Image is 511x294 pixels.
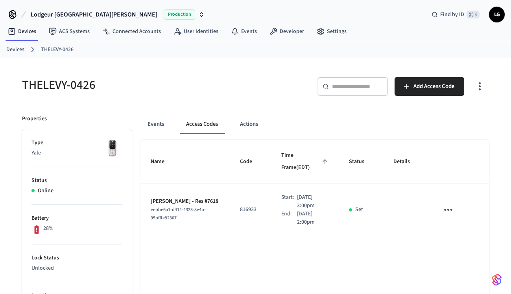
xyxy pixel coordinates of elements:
div: Start: [281,193,297,210]
a: User Identities [167,24,225,39]
p: [DATE] 3:00pm [297,193,330,210]
a: Devices [6,46,24,54]
span: Time Frame(EDT) [281,149,330,174]
p: 816933 [240,206,262,214]
p: Online [38,187,53,195]
p: Type [31,139,122,147]
p: Yale [31,149,122,157]
span: eebbe6a1-d414-4323-8e4b-95bfffe92307 [151,206,206,221]
button: LG [489,7,505,22]
p: [DATE] 2:00pm [297,210,330,226]
span: Status [349,156,374,168]
p: Lock Status [31,254,122,262]
h5: THELEVY-0426 [22,77,251,93]
a: THELEVY-0426 [41,46,74,54]
p: Set [355,206,363,214]
img: Yale Assure Touchscreen Wifi Smart Lock, Satin Nickel, Front [103,139,122,158]
span: Details [393,156,420,168]
a: Settings [310,24,353,39]
div: ant example [141,115,489,134]
a: Connected Accounts [96,24,167,39]
div: End: [281,210,297,226]
p: Properties [22,115,47,123]
button: Actions [234,115,264,134]
button: Add Access Code [395,77,464,96]
button: Events [141,115,170,134]
p: 28% [43,224,53,233]
img: SeamLogoGradient.69752ec5.svg [492,274,502,286]
p: [PERSON_NAME] - Res #7618 [151,197,221,206]
span: Name [151,156,175,168]
a: Events [225,24,263,39]
a: Developer [263,24,310,39]
span: Find by ID [440,11,464,18]
div: Find by ID⌘ K [425,7,486,22]
span: LG [490,7,504,22]
p: Status [31,176,122,185]
p: Battery [31,214,122,222]
table: sticky table [141,140,489,236]
span: ⌘ K [467,11,480,18]
span: Lodgeur [GEOGRAPHIC_DATA][PERSON_NAME] [31,10,157,19]
a: ACS Systems [42,24,96,39]
span: Add Access Code [413,81,455,92]
span: Code [240,156,262,168]
span: Production [164,9,195,20]
button: Access Codes [180,115,224,134]
p: Unlocked [31,264,122,272]
a: Devices [2,24,42,39]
